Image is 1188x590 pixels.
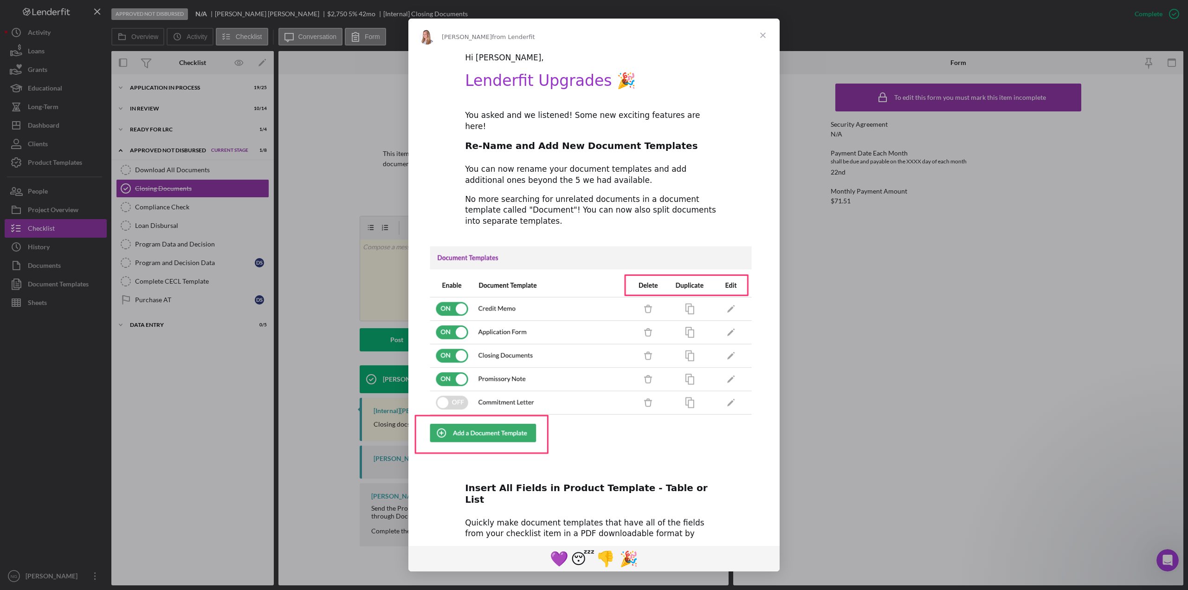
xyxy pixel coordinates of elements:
span: 1 reaction [594,547,617,570]
h1: Lenderfit Upgrades 🎉 [465,71,723,96]
div: You asked and we listened! Some new exciting features are here! [465,110,723,132]
div: You can now rename your document templates and add additional ones beyond the 5 we had available. [465,164,723,186]
span: 💜 [550,550,568,568]
h2: Re-Name and Add New Document Templates [465,140,723,157]
span: 👎 [596,550,615,568]
span: sleeping reaction [571,547,594,570]
span: tada reaction [617,547,640,570]
div: No more searching for unrelated documents in a document template called "Document"! You can now a... [465,194,723,227]
span: 😴 [571,550,594,568]
span: Close [746,19,780,52]
h2: Insert All Fields in Product Template - Table or List [465,482,723,511]
span: from Lenderfit [492,33,535,40]
div: Hi [PERSON_NAME], [465,52,723,64]
span: [PERSON_NAME] [442,33,492,40]
span: purple heart reaction [548,547,571,570]
span: 🎉 [620,550,638,568]
div: Quickly make document templates that have all of the fields from your checklist item in a PDF dow... [465,518,723,573]
img: Profile image for Allison [420,30,434,45]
